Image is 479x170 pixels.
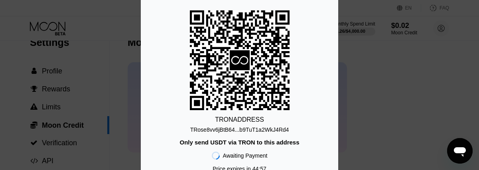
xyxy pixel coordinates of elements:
[223,152,268,159] div: Awaiting Payment
[447,138,473,164] iframe: Button to launch messaging window
[215,116,264,123] div: TRON ADDRESS
[179,139,299,146] div: Only send USDT via TRON to this address
[190,123,289,133] div: TRose8vv6jBtB64...b9TuT1a2WkJ4Rd4
[190,127,289,133] div: TRose8vv6jBtB64...b9TuT1a2WkJ4Rd4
